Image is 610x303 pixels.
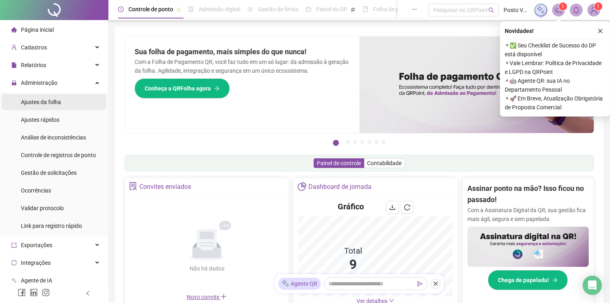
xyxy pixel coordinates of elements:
button: 6 [375,140,379,144]
span: Exportações [21,242,52,248]
span: Análise de inconsistências [21,134,86,141]
span: ⚬ 🤖 Agente QR: sua IA no Departamento Pessoal [505,76,605,94]
img: sparkle-icon.fc2bf0ac1784a2077858766a79e2daf3.svg [282,280,290,288]
div: Agente QR [278,278,321,290]
span: pushpin [176,7,181,12]
span: pushpin [351,7,355,12]
div: Dashboard de jornada [308,180,371,194]
span: reload [404,204,410,211]
img: 38916 [588,4,600,16]
span: Painel de controle [317,160,361,166]
button: 2 [346,140,350,144]
span: left [85,291,91,296]
span: Link para registro rápido [21,223,82,229]
span: facebook [18,289,26,297]
span: close [433,281,439,287]
span: Relatórios [21,62,46,68]
span: instagram [42,289,50,297]
span: 1 [597,4,600,9]
span: Cadastros [21,44,47,51]
span: download [389,204,396,211]
div: Não há dados [170,264,244,273]
span: Controle de ponto [129,6,173,12]
span: Novo convite [187,294,227,300]
span: Controle de registros de ponto [21,152,96,158]
span: Painel do DP [316,6,347,12]
div: Open Intercom Messenger [583,276,602,295]
span: Folha de pagamento [373,6,424,12]
span: file [11,62,17,68]
button: 3 [353,140,357,144]
span: dashboard [306,6,311,12]
span: Admissão digital [199,6,240,12]
h4: Gráfico [338,201,364,212]
span: Posto Veja LTDA [504,6,530,14]
span: solution [129,182,137,190]
button: Chega de papelada! [488,270,568,290]
p: Com a Folha de Pagamento QR, você faz tudo em um só lugar: da admissão à geração da folha. Agilid... [135,57,350,75]
span: Administração [21,80,57,86]
sup: Atualize o seu contato no menu Meus Dados [594,2,602,10]
span: send [417,281,423,287]
span: lock [11,80,17,86]
span: arrow-right [552,277,558,283]
span: Gestão de férias [258,6,298,12]
span: notification [555,6,562,14]
span: Integrações [21,260,51,266]
span: linkedin [30,289,38,297]
h2: Assinar ponto na mão? Isso ficou no passado! [467,183,589,206]
p: Com a Assinatura Digital da QR, sua gestão fica mais ágil, segura e sem papelada. [467,206,589,223]
span: Ajustes da folha [21,99,61,105]
span: Página inicial [21,27,54,33]
span: 1 [562,4,565,9]
span: ⚬ 🚀 Em Breve, Atualização Obrigatória de Proposta Comercial [505,94,605,112]
span: home [11,27,17,33]
span: user-add [11,45,17,50]
span: Validar protocolo [21,205,64,211]
span: Gestão de solicitações [21,170,77,176]
span: Conheça a QRFolha agora [145,84,211,93]
span: Contabilidade [367,160,402,166]
span: ⚬ Vale Lembrar: Política de Privacidade e LGPD na QRPoint [505,59,605,76]
button: 5 [367,140,371,144]
button: 4 [360,140,364,144]
span: export [11,242,17,248]
span: Chega de papelada! [498,276,549,285]
img: banner%2F02c71560-61a6-44d4-94b9-c8ab97240462.png [467,227,589,267]
button: Conheça a QRFolha agora [135,78,230,98]
sup: 1 [559,2,567,10]
span: book [363,6,368,12]
span: close [598,28,603,34]
span: sync [11,260,17,266]
div: Convites enviados [139,180,191,194]
span: search [488,7,494,13]
span: plus [220,293,227,300]
span: file-done [188,6,194,12]
span: arrow-right [214,86,220,91]
span: ellipsis [412,6,417,12]
span: sun [247,6,253,12]
span: ⚬ ✅ Seu Checklist de Sucesso do DP está disponível [505,41,605,59]
span: Novidades ! [505,27,534,35]
span: clock-circle [118,6,124,12]
img: banner%2F8d14a306-6205-4263-8e5b-06e9a85ad873.png [359,37,594,133]
img: sparkle-icon.fc2bf0ac1784a2077858766a79e2daf3.svg [537,6,545,14]
button: 1 [333,140,339,146]
button: 7 [382,140,386,144]
span: bell [573,6,580,14]
span: Ocorrências [21,187,51,194]
span: Agente de IA [21,277,52,284]
span: Ajustes rápidos [21,117,59,123]
h2: Sua folha de pagamento, mais simples do que nunca! [135,46,350,57]
span: pie-chart [298,182,306,190]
